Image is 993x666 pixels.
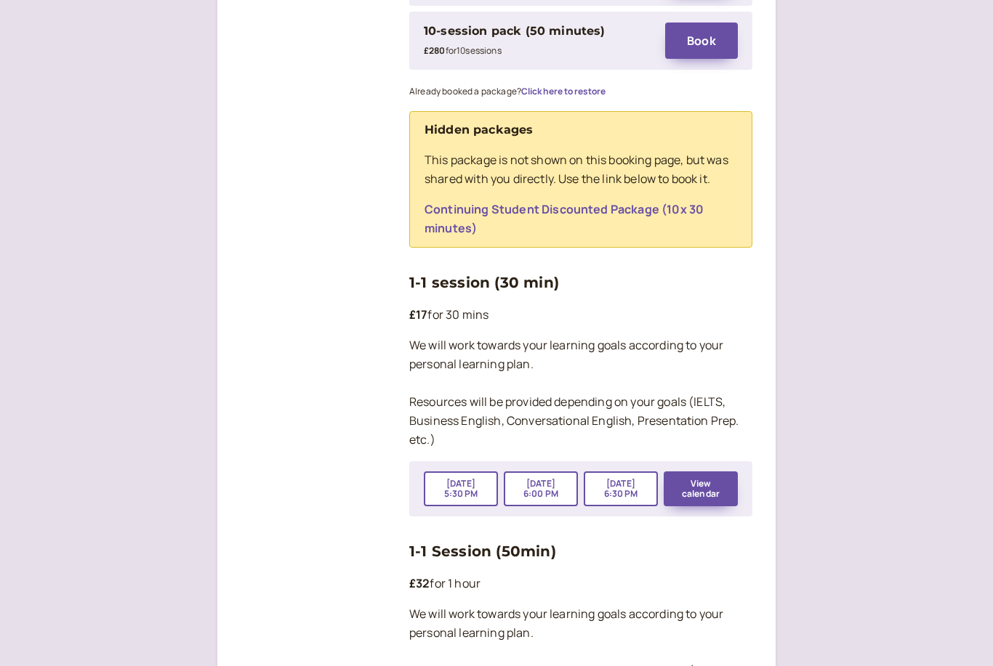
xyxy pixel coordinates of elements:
[504,472,578,507] button: [DATE]6:00 PM
[584,472,658,507] button: [DATE]6:30 PM
[521,87,606,97] button: Click here to restore
[409,306,752,325] p: for 30 mins
[409,576,430,592] b: £32
[409,275,559,292] a: 1-1 session (30 min)
[409,543,556,561] a: 1-1 Session (50min)
[665,23,738,60] button: Book
[425,202,704,237] a: Continuing Student Discounted Package (10x 30 minutes)
[409,307,427,323] b: £17
[424,45,502,57] small: for 10 session s
[664,472,738,507] button: View calendar
[409,337,752,450] p: We will work towards your learning goals according to your personal learning plan. Resources will...
[425,152,737,190] p: This package is not shown on this booking page, but was shared with you directly. Use the link be...
[424,472,498,507] button: [DATE]5:30 PM
[424,23,605,41] div: 10-session pack (50 minutes)
[424,45,446,57] b: £280
[424,23,651,60] div: 10-session pack (50 minutes)£280for10sessions
[409,86,606,98] small: Already booked a package?
[409,575,752,594] p: for 1 hour
[425,121,737,140] h4: Hidden packages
